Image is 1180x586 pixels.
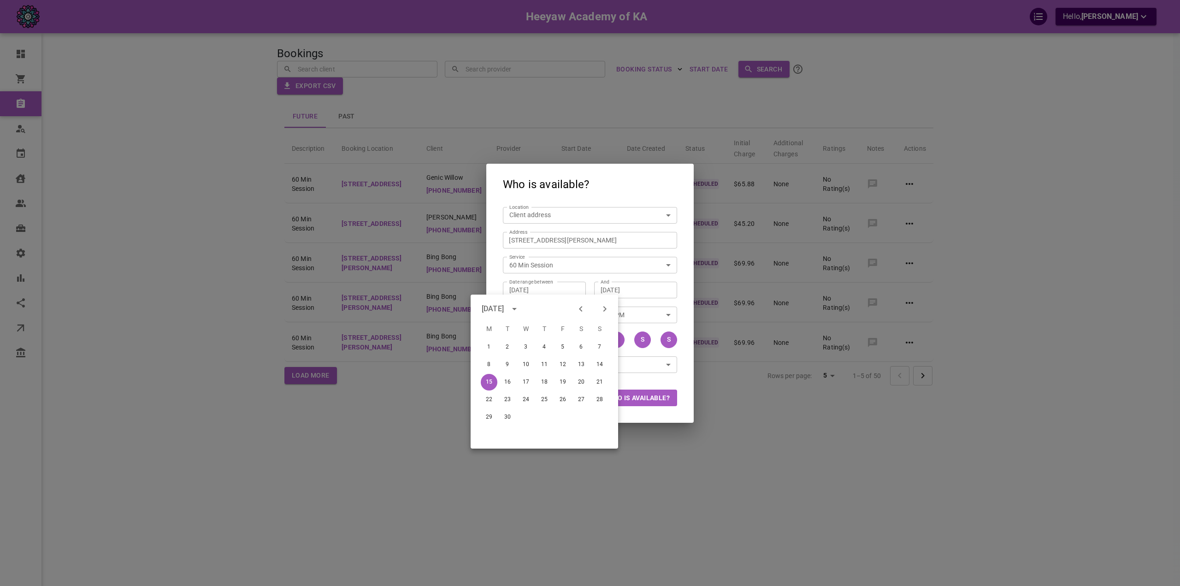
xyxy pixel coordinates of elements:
[518,320,534,338] span: Wednesday
[555,374,571,391] button: 19
[518,339,534,355] button: 3
[555,320,571,338] span: Friday
[509,204,529,211] label: Location
[509,210,671,219] div: Client address
[662,259,675,272] button: Open
[536,391,553,408] button: 25
[667,335,671,344] div: S
[536,320,553,338] span: Thursday
[505,234,665,246] input: AddressClear
[573,320,590,338] span: Saturday
[555,356,571,373] button: 12
[481,320,497,338] span: Monday
[573,339,590,355] button: 6
[597,301,613,317] button: Next month
[481,391,497,408] button: 22
[499,356,516,373] button: 9
[555,391,571,408] button: 26
[481,356,497,373] button: 8
[573,356,590,373] button: 13
[481,374,497,391] button: 15
[509,229,527,236] label: Address
[507,301,522,317] button: calendar view is open, switch to year view
[573,301,589,317] button: Previous month
[482,303,504,314] div: [DATE]
[591,320,608,338] span: Sunday
[573,374,590,391] button: 20
[536,374,553,391] button: 18
[591,391,608,408] button: 28
[499,374,516,391] button: 16
[518,374,534,391] button: 17
[573,391,590,408] button: 27
[499,409,516,426] button: 30
[600,390,677,406] button: Who is available?
[661,331,677,348] button: S
[555,339,571,355] button: 5
[601,278,609,285] label: And
[518,391,534,408] button: 24
[481,339,497,355] button: 1
[499,391,516,408] button: 23
[591,339,608,355] button: 7
[499,339,516,355] button: 2
[499,320,516,338] span: Tuesday
[634,331,651,348] button: S
[509,254,525,260] label: Service
[518,356,534,373] button: 10
[486,164,694,203] h2: Who is available?
[481,409,497,426] button: 29
[509,278,553,285] label: Date range between
[536,356,553,373] button: 11
[641,335,644,344] div: S
[601,285,671,294] input: mmm dd, yyyy
[536,339,553,355] button: 4
[591,356,608,373] button: 14
[509,285,579,294] input: mmm dd, yyyy
[591,374,608,391] button: 21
